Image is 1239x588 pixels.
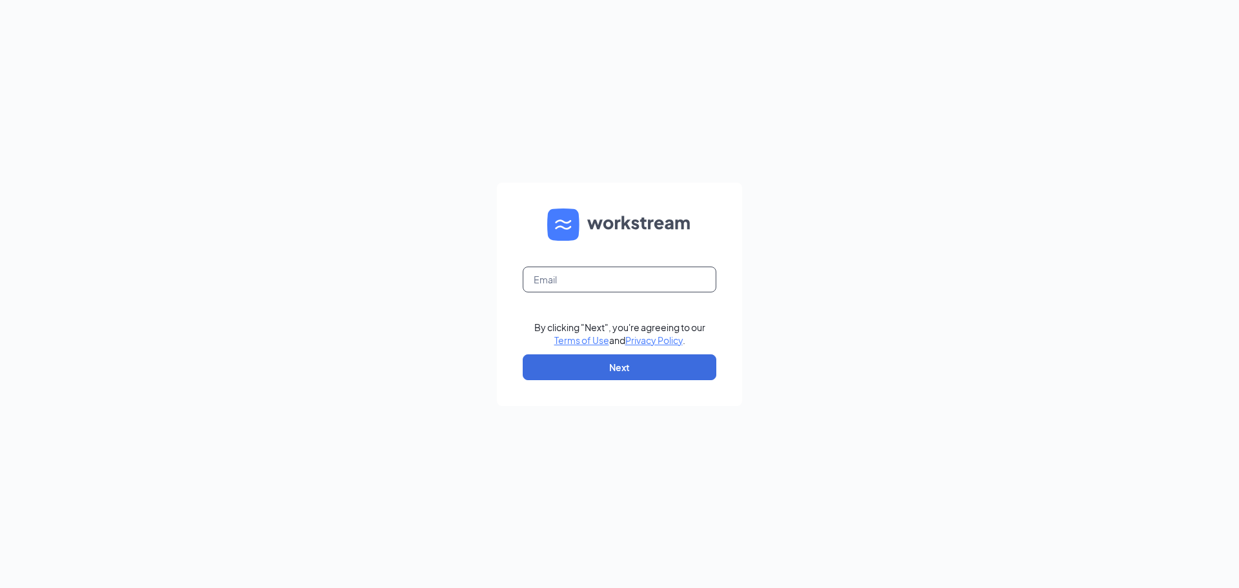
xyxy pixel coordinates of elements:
[523,354,716,380] button: Next
[554,334,609,346] a: Terms of Use
[523,267,716,292] input: Email
[625,334,683,346] a: Privacy Policy
[534,321,705,347] div: By clicking "Next", you're agreeing to our and .
[547,208,692,241] img: WS logo and Workstream text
